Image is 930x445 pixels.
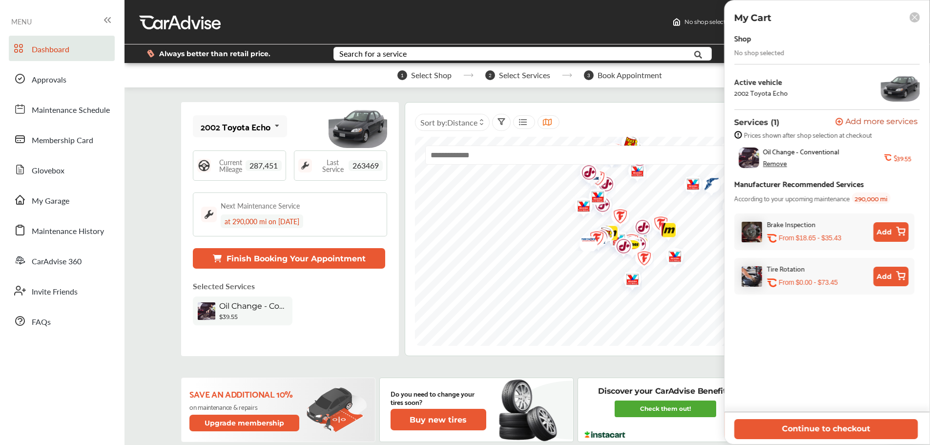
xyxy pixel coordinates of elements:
[584,224,608,254] div: Map marker
[604,203,630,233] img: logo-firestone.png
[652,216,678,247] img: logo-meineke.png
[583,431,627,438] img: instacart-logo.217963cc.svg
[835,118,918,127] button: Add more services
[589,220,613,252] div: Map marker
[590,170,614,201] div: Map marker
[219,313,238,320] b: $39.55
[216,159,246,172] span: Current Mileage
[734,118,780,127] p: Services (1)
[193,248,385,269] button: Finish Booking Your Appointment
[246,160,282,171] span: 287,451
[584,70,594,80] span: 3
[9,278,115,303] a: Invite Friends
[32,255,82,268] span: CarAdvise 360
[615,228,640,258] div: Map marker
[695,171,720,200] div: Map marker
[659,243,684,274] img: logo-valvoline.png
[628,245,654,275] img: logo-firestone.png
[734,177,864,190] div: Manufacturer Recommended Services
[9,157,115,182] a: Glovebox
[9,248,115,273] a: CarAdvise 360
[420,117,477,128] span: Sort by :
[742,266,762,287] img: tire-rotation-thumb.jpg
[391,409,486,430] button: Buy new tires
[873,267,909,286] button: Add
[576,162,600,190] div: Map marker
[32,165,64,177] span: Glovebox
[573,159,599,190] img: logo-jiffylube.png
[616,266,641,297] div: Map marker
[734,192,850,204] span: According to your upcoming maintenance
[189,415,300,431] button: Upgrade membership
[617,228,641,249] div: Map marker
[677,170,703,201] img: logo-valvoline.png
[734,131,742,139] img: info-strock.ef5ea3fe.svg
[767,218,816,230] div: Brake Inspection
[9,127,115,152] a: Membership Card
[391,389,486,406] p: Do you need to change your tires soon?
[622,231,647,261] div: Map marker
[715,193,740,218] div: Map marker
[779,233,841,243] p: From $18.65 - $35.43
[581,183,606,214] div: Map marker
[594,219,619,250] div: Map marker
[32,43,69,56] span: Dashboard
[873,222,909,242] button: Add
[485,70,495,80] span: 2
[734,419,918,439] button: Continue to checkout
[189,388,301,399] p: Save an additional 10%
[32,225,104,238] span: Maintenance History
[415,137,857,346] canvas: Map
[11,18,32,25] span: MENU
[572,231,597,251] div: Map marker
[32,316,51,329] span: FAQs
[586,191,611,222] div: Map marker
[684,18,733,26] span: No shop selected
[499,71,550,80] span: Select Services
[397,70,407,80] span: 1
[742,222,762,242] img: brake-inspection-thumb.jpg
[734,48,785,56] div: No shop selected
[616,233,641,259] div: Map marker
[572,231,598,251] img: logo-tire-choice.png
[201,122,270,131] div: 2002 Toyota Echo
[677,170,701,201] div: Map marker
[598,386,732,397] p: Discover your CarAdvise Benefits!
[644,210,669,241] div: Map marker
[159,50,270,57] span: Always better than retail price.
[581,165,606,195] div: Map marker
[881,72,920,102] img: 0593_st0640_046.jpg
[9,66,115,91] a: Approvals
[447,117,477,128] span: Distance
[617,231,642,262] img: logo-valvoline.png
[582,226,606,254] div: Map marker
[9,217,115,243] a: Maintenance History
[9,96,115,122] a: Maintenance Schedule
[197,159,211,172] img: steering_logo
[411,71,452,80] span: Select Shop
[567,192,592,223] div: Map marker
[644,210,670,241] img: logo-firestone.png
[391,409,488,430] a: Buy new tires
[893,154,911,162] b: $39.55
[32,286,78,298] span: Invite Friends
[463,73,474,77] img: stepper-arrow.e24c07c6.svg
[189,403,301,411] p: on maintenance & repairs
[589,220,615,252] img: logo-take5.png
[607,233,633,263] img: logo-jiffylube.png
[652,216,677,247] div: Map marker
[617,231,641,262] div: Map marker
[221,214,303,228] div: at 290,000 mi on [DATE]
[329,105,387,148] img: mobile_0593_st0640_046.jpg
[307,387,367,433] img: update-membership.81812027.svg
[567,192,593,223] img: logo-valvoline.png
[193,280,255,292] p: Selected Services
[846,118,918,127] span: Add more services
[602,226,627,257] div: Map marker
[349,160,383,171] span: 263469
[734,31,751,44] div: Shop
[580,225,606,255] img: logo-firestone.png
[624,230,648,255] div: Map marker
[628,245,652,275] div: Map marker
[739,148,759,168] img: oil-change-thumb.jpg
